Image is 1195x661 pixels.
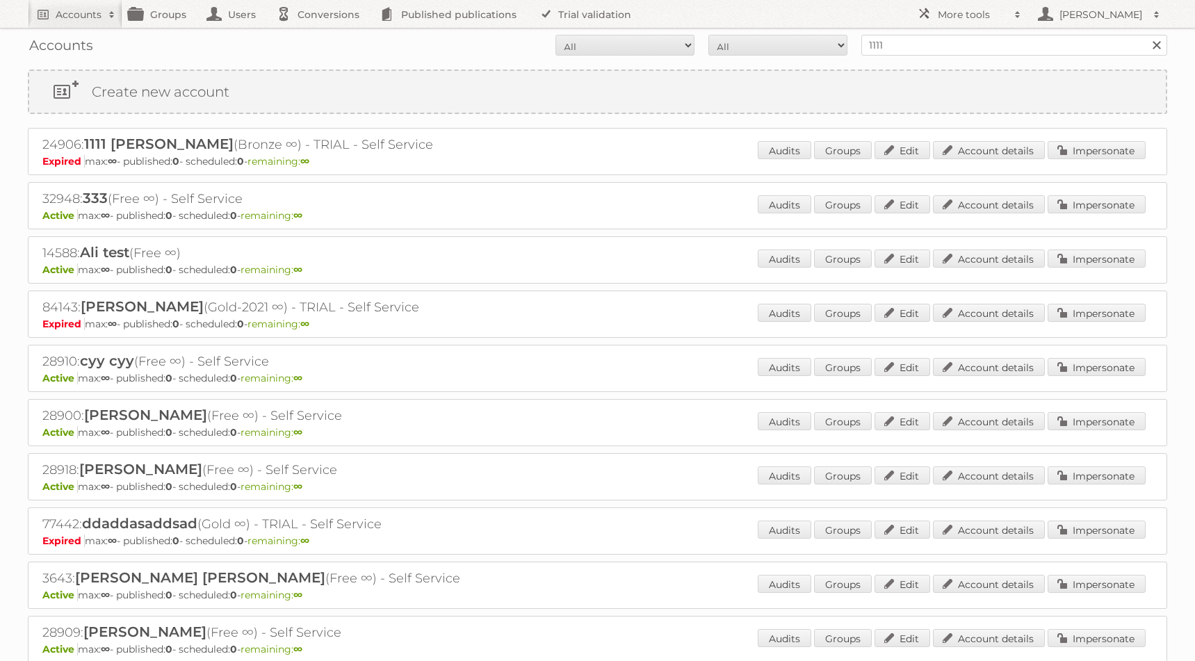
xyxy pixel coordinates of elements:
[101,480,110,493] strong: ∞
[758,141,811,159] a: Audits
[101,426,110,439] strong: ∞
[875,466,930,484] a: Edit
[42,209,78,222] span: Active
[172,318,179,330] strong: 0
[814,304,872,322] a: Groups
[293,263,302,276] strong: ∞
[42,318,85,330] span: Expired
[814,629,872,647] a: Groups
[247,155,309,168] span: remaining:
[814,466,872,484] a: Groups
[293,480,302,493] strong: ∞
[108,318,117,330] strong: ∞
[247,318,309,330] span: remaining:
[241,372,302,384] span: remaining:
[165,480,172,493] strong: 0
[938,8,1007,22] h2: More tools
[230,480,237,493] strong: 0
[237,155,244,168] strong: 0
[108,155,117,168] strong: ∞
[875,304,930,322] a: Edit
[241,426,302,439] span: remaining:
[42,155,85,168] span: Expired
[1048,358,1146,376] a: Impersonate
[875,358,930,376] a: Edit
[758,466,811,484] a: Audits
[758,412,811,430] a: Audits
[300,155,309,168] strong: ∞
[42,372,1153,384] p: max: - published: - scheduled: -
[84,136,234,152] span: 1111 [PERSON_NAME]
[82,515,197,532] span: ddaddasaddsad
[42,352,529,370] h2: 28910: (Free ∞) - Self Service
[165,426,172,439] strong: 0
[42,569,529,587] h2: 3643: (Free ∞) - Self Service
[80,352,134,369] span: cyy cyy
[1048,195,1146,213] a: Impersonate
[230,589,237,601] strong: 0
[42,480,1153,493] p: max: - published: - scheduled: -
[1048,141,1146,159] a: Impersonate
[933,629,1045,647] a: Account details
[1048,575,1146,593] a: Impersonate
[101,643,110,655] strong: ∞
[241,209,302,222] span: remaining:
[814,412,872,430] a: Groups
[300,318,309,330] strong: ∞
[875,195,930,213] a: Edit
[165,209,172,222] strong: 0
[101,589,110,601] strong: ∞
[101,209,110,222] strong: ∞
[75,569,325,586] span: [PERSON_NAME] [PERSON_NAME]
[814,358,872,376] a: Groups
[165,372,172,384] strong: 0
[875,575,930,593] a: Edit
[42,209,1153,222] p: max: - published: - scheduled: -
[165,263,172,276] strong: 0
[101,372,110,384] strong: ∞
[758,195,811,213] a: Audits
[42,407,529,425] h2: 28900: (Free ∞) - Self Service
[172,155,179,168] strong: 0
[875,521,930,539] a: Edit
[42,263,1153,276] p: max: - published: - scheduled: -
[230,372,237,384] strong: 0
[1048,250,1146,268] a: Impersonate
[79,461,202,478] span: [PERSON_NAME]
[42,372,78,384] span: Active
[875,629,930,647] a: Edit
[42,318,1153,330] p: max: - published: - scheduled: -
[300,534,309,547] strong: ∞
[293,372,302,384] strong: ∞
[101,263,110,276] strong: ∞
[237,534,244,547] strong: 0
[293,643,302,655] strong: ∞
[42,534,85,547] span: Expired
[933,575,1045,593] a: Account details
[1048,521,1146,539] a: Impersonate
[1048,466,1146,484] a: Impersonate
[875,250,930,268] a: Edit
[42,589,1153,601] p: max: - published: - scheduled: -
[933,141,1045,159] a: Account details
[933,521,1045,539] a: Account details
[875,412,930,430] a: Edit
[42,623,529,642] h2: 28909: (Free ∞) - Self Service
[81,298,204,315] span: [PERSON_NAME]
[165,589,172,601] strong: 0
[42,534,1153,547] p: max: - published: - scheduled: -
[758,521,811,539] a: Audits
[933,412,1045,430] a: Account details
[1048,629,1146,647] a: Impersonate
[758,304,811,322] a: Audits
[758,250,811,268] a: Audits
[42,480,78,493] span: Active
[230,426,237,439] strong: 0
[241,263,302,276] span: remaining:
[230,643,237,655] strong: 0
[293,209,302,222] strong: ∞
[83,190,108,206] span: 333
[293,426,302,439] strong: ∞
[875,141,930,159] a: Edit
[42,298,529,316] h2: 84143: (Gold-2021 ∞) - TRIAL - Self Service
